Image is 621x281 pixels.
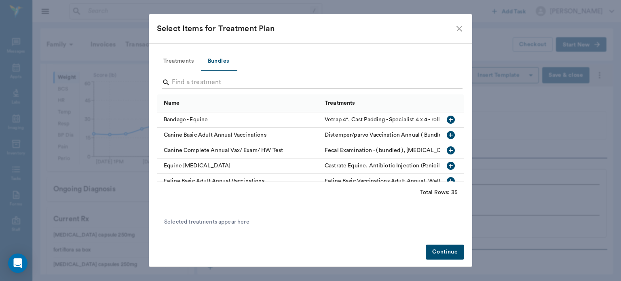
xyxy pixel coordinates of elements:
[325,162,478,170] div: Castrate Equine, Antibiotic Injection (Penicillin/Ampicillin) - (included), Equine Anesthesia (Xy...
[454,24,464,34] button: close
[157,112,321,128] div: Bandage - Equine
[325,131,478,139] div: Distemper/parvo Vaccination Annual ( Bundled), Wellness Examination - Tech, Corona Vaccination An...
[325,146,478,154] div: Fecal Examination - ( bundled ), Heartworm Test - No Charge, Distemper/parvo Vaccination Annual (...
[172,76,450,89] input: Find a treatment
[157,52,200,71] button: Treatments
[157,94,321,112] div: Name
[162,76,463,91] div: Search
[325,116,478,124] div: Vetrap 4", Cast Padding - Specialist 4 x 4 - roll, Brown Gauze - Roll, Elastikon Tape 3", Cling W...
[164,92,180,114] div: Name
[325,177,478,185] div: Feline Basic Vaccinations Adult Annual, Wellness Examination - Tech, Rabies Vaccination Feline An...
[157,174,321,189] div: Feline Basic Adult Annual Vaccinations
[157,128,321,143] div: Canine Basic Adult Annual Vaccinations
[325,92,355,114] div: Treatments
[420,188,458,196] div: Total Rows: 35
[164,218,249,226] span: Selected treatments appear here
[8,254,27,273] div: Open Intercom Messenger
[157,143,321,158] div: Canine Complete Annual Vax/ Exam/ HW Test
[157,158,321,174] div: Equine [MEDICAL_DATA]
[321,94,482,112] div: Treatments
[426,245,464,260] button: Continue
[200,52,237,71] button: Bundles
[157,22,454,35] div: Select Items for Treatment Plan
